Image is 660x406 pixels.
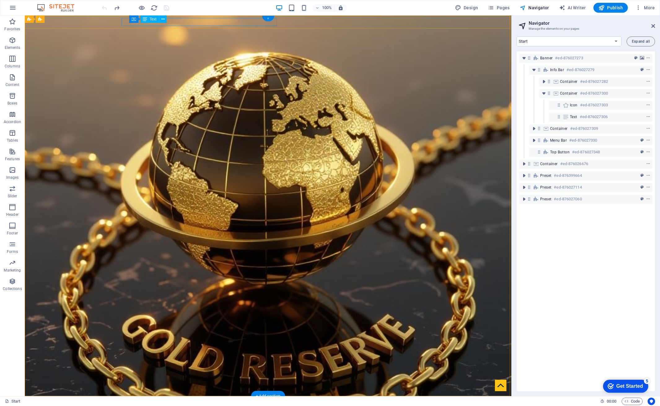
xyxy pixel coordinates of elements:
[488,5,509,11] span: Pages
[550,126,568,131] span: Container
[550,138,567,143] span: Menu Bar
[554,172,582,179] h6: #ed-876399664
[593,3,628,13] button: Publish
[7,249,18,254] p: Forms
[540,90,548,97] button: toggle-expand
[645,172,651,179] button: context-menu
[540,185,551,190] span: Preset
[529,20,655,26] h2: Navigator
[7,101,18,106] p: Boxes
[645,54,651,62] button: context-menu
[645,137,651,144] button: context-menu
[7,138,18,143] p: Tables
[639,66,645,74] button: preset
[5,64,20,69] p: Columns
[639,137,645,144] button: preset
[138,4,145,11] button: Click here to leave preview mode and continue editing
[569,137,597,144] h6: #ed-876027330
[570,114,577,119] span: Text
[557,3,588,13] button: AI Writer
[580,101,608,109] h6: #ed-876027303
[645,90,651,97] button: context-menu
[485,3,512,13] button: Pages
[251,391,285,401] div: + Add section
[559,5,586,11] span: AI Writer
[113,4,120,11] i: Redo: Add element (Ctrl+Y, ⌘+Y)
[635,5,655,11] span: More
[627,36,655,46] button: Expand all
[645,66,651,74] button: context-menu
[18,7,45,12] div: Get Started
[550,150,570,155] span: Top button
[262,16,274,21] div: +
[520,184,528,191] button: toggle-expand
[322,4,332,11] h6: 100%
[600,398,617,405] h6: Session time
[113,4,120,11] button: redo
[540,161,558,166] span: Container
[520,54,528,62] button: toggle-expand
[639,172,645,179] button: preset
[645,148,651,156] button: context-menu
[633,54,639,62] button: preset
[529,26,643,32] h3: Manage the elements on your pages
[520,195,528,203] button: toggle-expand
[645,125,651,132] button: context-menu
[633,3,657,13] button: More
[520,5,549,11] span: Navigator
[550,67,564,72] span: Info Bar
[452,3,481,13] button: Design
[150,4,158,11] button: reload
[632,40,650,43] span: Expand all
[5,156,20,161] p: Features
[645,184,651,191] button: context-menu
[530,66,538,74] button: toggle-expand
[4,27,20,32] p: Favorites
[36,4,82,11] img: Editor Logo
[338,5,343,11] i: On resize automatically adjust zoom level to fit chosen device.
[455,5,478,11] span: Design
[5,398,20,405] a: Click to cancel selection. Double-click to open Pages
[46,1,52,7] div: 5
[150,17,156,21] span: Text
[645,113,651,121] button: context-menu
[7,231,18,236] p: Footer
[560,91,578,96] span: Container
[554,195,582,203] h6: #ed-876027060
[598,5,623,11] span: Publish
[580,113,608,121] h6: #ed-876027306
[648,398,655,405] button: Usercentrics
[645,195,651,203] button: context-menu
[530,137,538,144] button: toggle-expand
[580,90,608,97] h6: #ed-876027300
[570,103,578,108] span: Icon
[6,175,19,180] p: Images
[554,184,582,191] h6: #ed-876027114
[540,56,553,61] span: Banner
[5,45,20,50] p: Elements
[313,4,334,11] button: 100%
[5,3,50,16] div: Get Started 5 items remaining, 0% complete
[639,184,645,191] button: preset
[645,101,651,109] button: context-menu
[639,148,645,156] button: preset
[611,399,612,404] span: :
[566,66,594,74] h6: #ed-876027279
[560,160,588,168] h6: #ed-876026676
[4,119,21,124] p: Accordion
[8,194,17,199] p: Slider
[639,54,645,62] button: background
[3,286,22,291] p: Collections
[6,212,19,217] p: Header
[560,79,578,84] span: Container
[645,160,651,168] button: context-menu
[555,54,583,62] h6: #ed-876027273
[517,3,552,13] button: Navigator
[540,78,548,85] button: toggle-expand
[540,173,551,178] span: Preset
[624,398,640,405] span: Code
[570,125,598,132] h6: #ed-876027309
[639,195,645,203] button: preset
[530,125,538,132] button: toggle-expand
[580,78,608,85] h6: #ed-876027282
